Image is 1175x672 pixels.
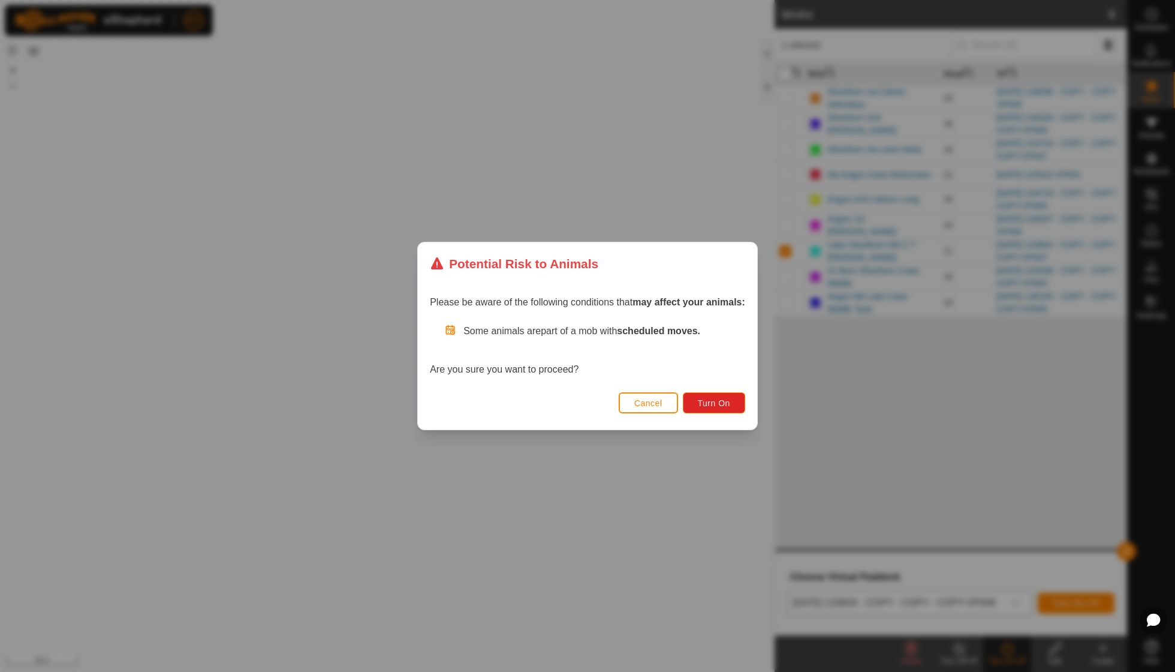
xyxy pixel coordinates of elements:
[430,254,598,273] div: Potential Risk to Animals
[619,392,678,413] button: Cancel
[698,398,730,408] span: Turn On
[430,324,745,377] div: Are you sure you want to proceed?
[634,398,662,408] span: Cancel
[683,392,745,413] button: Turn On
[541,326,700,336] span: part of a mob with
[632,297,745,307] strong: may affect your animals:
[463,324,745,338] p: Some animals are
[430,297,745,307] span: Please be aware of the following conditions that
[617,326,700,336] strong: scheduled moves.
